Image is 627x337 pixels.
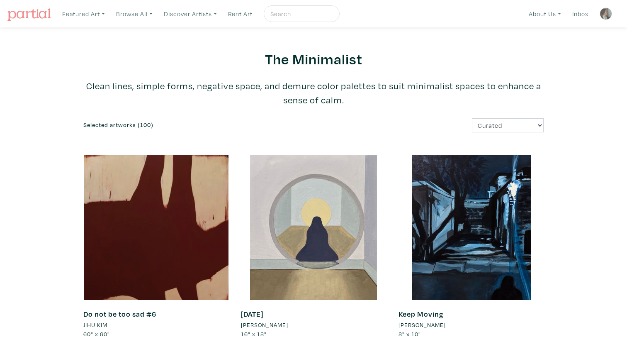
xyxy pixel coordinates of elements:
li: [PERSON_NAME] [399,320,446,330]
li: JIHU KIM [83,320,107,330]
a: Inbox [569,5,592,22]
a: Featured Art [58,5,109,22]
a: JIHU KIM [83,320,228,330]
a: [PERSON_NAME] [241,320,386,330]
a: Rent Art [224,5,256,22]
p: Clean lines, simple forms, negative space, and demure color palettes to suit minimalist spaces to... [83,79,544,107]
li: [PERSON_NAME] [241,320,288,330]
a: [DATE] [241,309,263,319]
a: Keep Moving [399,309,443,319]
a: Browse All [112,5,156,22]
a: [PERSON_NAME] [399,320,544,330]
input: Search [270,9,332,19]
h6: Selected artworks (100) [83,122,307,129]
h2: The Minimalist [83,50,544,68]
a: About Us [525,5,565,22]
a: Discover Artists [160,5,221,22]
a: Do not be too sad #6 [83,309,156,319]
img: phpThumb.php [600,7,612,20]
